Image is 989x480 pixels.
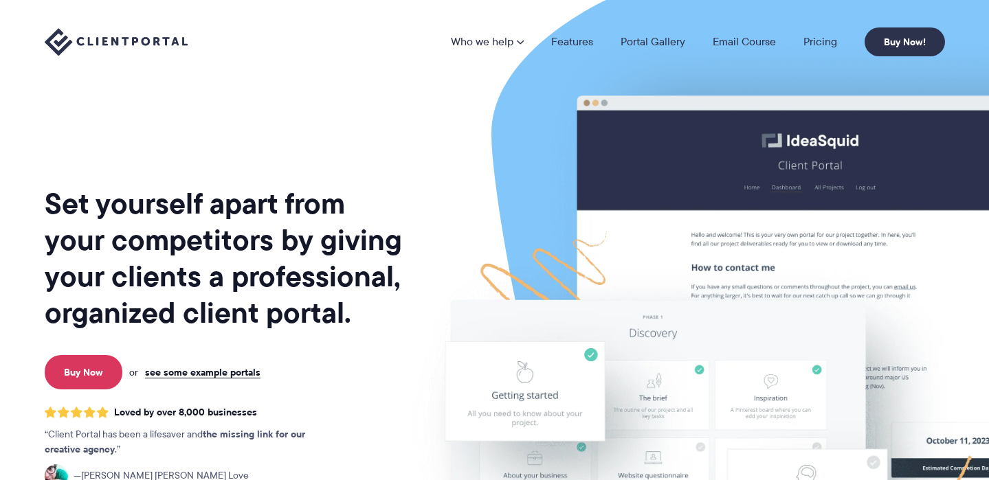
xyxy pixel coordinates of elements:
h1: Set yourself apart from your competitors by giving your clients a professional, organized client ... [45,185,405,331]
a: Portal Gallery [621,36,685,47]
a: Pricing [803,36,837,47]
a: Features [551,36,593,47]
a: Who we help [451,36,524,47]
span: or [129,366,138,378]
a: Email Course [713,36,776,47]
span: Loved by over 8,000 businesses [114,407,257,418]
p: Client Portal has been a lifesaver and . [45,427,333,457]
a: Buy Now [45,355,122,389]
a: Buy Now! [865,27,945,56]
a: see some example portals [145,366,260,378]
strong: the missing link for our creative agency [45,426,305,457]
